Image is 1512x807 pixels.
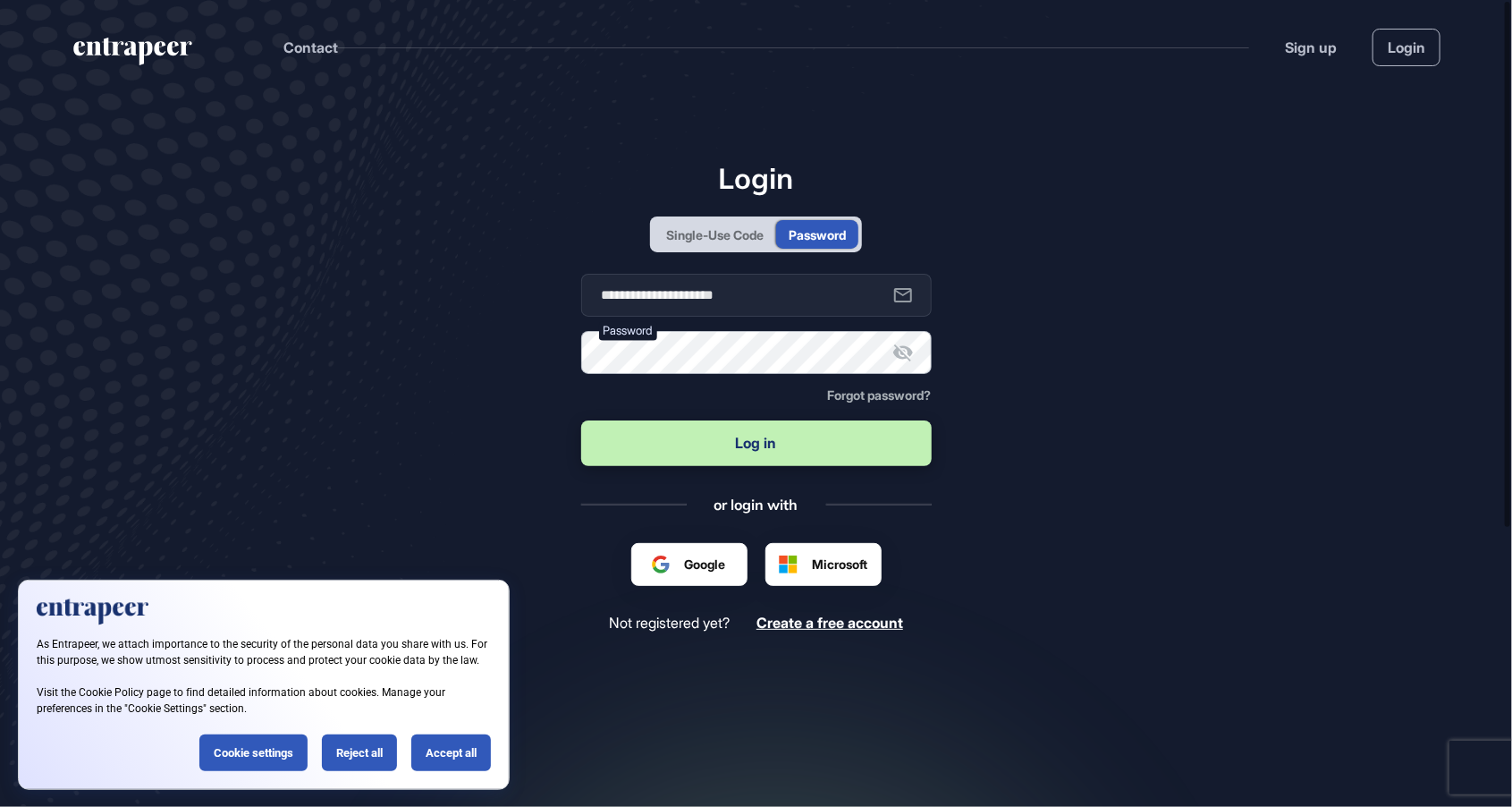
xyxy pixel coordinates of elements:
[812,555,867,573] span: Microsoft
[609,615,730,632] span: Not registered yet?
[828,388,932,403] a: Forgot password?
[828,387,932,403] span: Forgot password?
[714,495,798,514] div: or login with
[1285,37,1337,58] a: Sign up
[756,615,903,632] a: Create a free account
[756,614,903,632] span: Create a free account
[666,225,764,244] div: Single-Use Code
[581,420,932,466] button: Log in
[1373,29,1440,66] a: Login
[581,161,932,195] h1: Login
[72,38,194,72] a: entrapeer-logo
[789,225,846,244] div: Password
[283,36,338,59] button: Contact
[599,322,657,341] label: Password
